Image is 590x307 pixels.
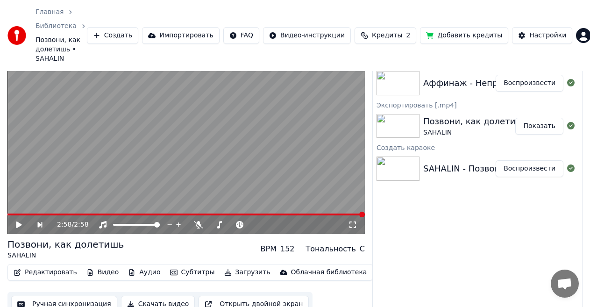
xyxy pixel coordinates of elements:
[360,243,365,255] div: C
[423,162,573,175] div: SAHALIN - Позвони, как долетишь
[124,266,164,279] button: Аудио
[529,31,566,40] div: Настройки
[7,26,26,45] img: youka
[36,36,87,64] span: Позвони, как долетишь • SAHALIN
[406,31,410,40] span: 2
[280,243,295,255] div: 152
[57,220,71,229] span: 2:58
[223,27,259,44] button: FAQ
[142,27,220,44] button: Импортировать
[423,77,519,90] div: Аффинаж - Неправда
[420,27,508,44] button: Добавить кредиты
[423,128,528,137] div: SAHALIN
[261,243,277,255] div: BPM
[291,268,367,277] div: Облачная библиотека
[372,31,402,40] span: Кредиты
[306,243,356,255] div: Тональность
[57,220,79,229] div: /
[83,266,123,279] button: Видео
[87,27,138,44] button: Создать
[36,7,64,17] a: Главная
[515,118,563,135] button: Показать
[7,238,124,251] div: Позвони, как долетишь
[423,115,528,128] div: Позвони, как долетишь
[373,99,582,110] div: Экспортировать [.mp4]
[551,270,579,298] div: Открытый чат
[74,220,88,229] span: 2:58
[7,251,124,260] div: SAHALIN
[373,142,582,153] div: Создать караоке
[166,266,219,279] button: Субтитры
[36,7,87,64] nav: breadcrumb
[496,160,563,177] button: Воспроизвести
[10,266,81,279] button: Редактировать
[263,27,351,44] button: Видео-инструкции
[496,75,563,92] button: Воспроизвести
[512,27,572,44] button: Настройки
[220,266,274,279] button: Загрузить
[36,21,77,31] a: Библиотека
[355,27,416,44] button: Кредиты2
